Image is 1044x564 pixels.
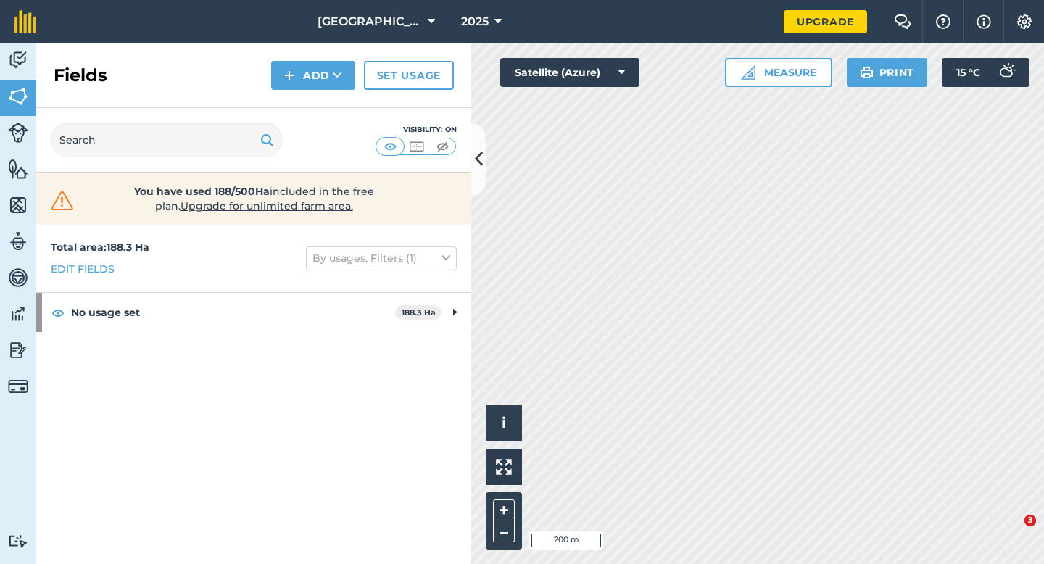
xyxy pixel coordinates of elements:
[99,184,408,213] span: included in the free plan .
[995,515,1029,550] iframe: Intercom live chat
[51,241,149,254] strong: Total area : 188.3 Ha
[71,293,395,332] strong: No usage set
[181,199,353,212] span: Upgrade for unlimited farm area.
[51,261,115,277] a: Edit fields
[14,10,36,33] img: fieldmargin Logo
[8,86,28,107] img: svg+xml;base64,PHN2ZyB4bWxucz0iaHR0cDovL3d3dy53My5vcmcvMjAwMC9zdmciIHdpZHRoPSI1NiIgaGVpZ2h0PSI2MC...
[8,303,28,325] img: svg+xml;base64,PD94bWwgdmVyc2lvbj0iMS4wIiBlbmNvZGluZz0idXRmLTgiPz4KPCEtLSBHZW5lcmF0b3I6IEFkb2JlIE...
[8,231,28,252] img: svg+xml;base64,PD94bWwgdmVyc2lvbj0iMS4wIiBlbmNvZGluZz0idXRmLTgiPz4KPCEtLSBHZW5lcmF0b3I6IEFkb2JlIE...
[942,58,1029,87] button: 15 °C
[860,64,874,81] img: svg+xml;base64,PHN2ZyB4bWxucz0iaHR0cDovL3d3dy53My5vcmcvMjAwMC9zdmciIHdpZHRoPSIxOSIgaGVpZ2h0PSIyNC...
[8,376,28,397] img: svg+xml;base64,PD94bWwgdmVyc2lvbj0iMS4wIiBlbmNvZGluZz0idXRmLTgiPz4KPCEtLSBHZW5lcmF0b3I6IEFkb2JlIE...
[48,184,460,213] a: You have used 188/500Haincluded in the free plan.Upgrade for unlimited farm area.
[461,13,489,30] span: 2025
[407,139,426,154] img: svg+xml;base64,PHN2ZyB4bWxucz0iaHR0cDovL3d3dy53My5vcmcvMjAwMC9zdmciIHdpZHRoPSI1MCIgaGVpZ2h0PSI0MC...
[306,246,457,270] button: By usages, Filters (1)
[847,58,928,87] button: Print
[51,304,65,321] img: svg+xml;base64,PHN2ZyB4bWxucz0iaHR0cDovL3d3dy53My5vcmcvMjAwMC9zdmciIHdpZHRoPSIxOCIgaGVpZ2h0PSIyNC...
[36,293,471,332] div: No usage set188.3 Ha
[493,521,515,542] button: –
[496,459,512,475] img: Four arrows, one pointing top left, one top right, one bottom right and the last bottom left
[8,123,28,143] img: svg+xml;base64,PD94bWwgdmVyc2lvbj0iMS4wIiBlbmNvZGluZz0idXRmLTgiPz4KPCEtLSBHZW5lcmF0b3I6IEFkb2JlIE...
[434,139,452,154] img: svg+xml;base64,PHN2ZyB4bWxucz0iaHR0cDovL3d3dy53My5vcmcvMjAwMC9zdmciIHdpZHRoPSI1MCIgaGVpZ2h0PSI0MC...
[381,139,399,154] img: svg+xml;base64,PHN2ZyB4bWxucz0iaHR0cDovL3d3dy53My5vcmcvMjAwMC9zdmciIHdpZHRoPSI1MCIgaGVpZ2h0PSI0MC...
[977,13,991,30] img: svg+xml;base64,PHN2ZyB4bWxucz0iaHR0cDovL3d3dy53My5vcmcvMjAwMC9zdmciIHdpZHRoPSIxNyIgaGVpZ2h0PSIxNy...
[935,14,952,29] img: A question mark icon
[271,61,355,90] button: Add
[51,123,283,157] input: Search
[1024,515,1036,526] span: 3
[1016,14,1033,29] img: A cog icon
[956,58,980,87] span: 15 ° C
[8,194,28,216] img: svg+xml;base64,PHN2ZyB4bWxucz0iaHR0cDovL3d3dy53My5vcmcvMjAwMC9zdmciIHdpZHRoPSI1NiIgaGVpZ2h0PSI2MC...
[8,339,28,361] img: svg+xml;base64,PD94bWwgdmVyc2lvbj0iMS4wIiBlbmNvZGluZz0idXRmLTgiPz4KPCEtLSBHZW5lcmF0b3I6IEFkb2JlIE...
[134,185,270,198] strong: You have used 188/500Ha
[502,414,506,432] span: i
[402,307,436,318] strong: 188.3 Ha
[48,190,77,212] img: svg+xml;base64,PHN2ZyB4bWxucz0iaHR0cDovL3d3dy53My5vcmcvMjAwMC9zdmciIHdpZHRoPSIzMiIgaGVpZ2h0PSIzMC...
[8,534,28,548] img: svg+xml;base64,PD94bWwgdmVyc2lvbj0iMS4wIiBlbmNvZGluZz0idXRmLTgiPz4KPCEtLSBHZW5lcmF0b3I6IEFkb2JlIE...
[992,58,1021,87] img: svg+xml;base64,PD94bWwgdmVyc2lvbj0iMS4wIiBlbmNvZGluZz0idXRmLTgiPz4KPCEtLSBHZW5lcmF0b3I6IEFkb2JlIE...
[894,14,911,29] img: Two speech bubbles overlapping with the left bubble in the forefront
[486,405,522,441] button: i
[741,65,755,80] img: Ruler icon
[364,61,454,90] a: Set usage
[376,124,457,136] div: Visibility: On
[500,58,639,87] button: Satellite (Azure)
[54,64,107,87] h2: Fields
[725,58,832,87] button: Measure
[493,499,515,521] button: +
[8,267,28,289] img: svg+xml;base64,PD94bWwgdmVyc2lvbj0iMS4wIiBlbmNvZGluZz0idXRmLTgiPz4KPCEtLSBHZW5lcmF0b3I6IEFkb2JlIE...
[318,13,422,30] span: [GEOGRAPHIC_DATA]
[8,158,28,180] img: svg+xml;base64,PHN2ZyB4bWxucz0iaHR0cDovL3d3dy53My5vcmcvMjAwMC9zdmciIHdpZHRoPSI1NiIgaGVpZ2h0PSI2MC...
[260,131,274,149] img: svg+xml;base64,PHN2ZyB4bWxucz0iaHR0cDovL3d3dy53My5vcmcvMjAwMC9zdmciIHdpZHRoPSIxOSIgaGVpZ2h0PSIyNC...
[784,10,867,33] a: Upgrade
[8,49,28,71] img: svg+xml;base64,PD94bWwgdmVyc2lvbj0iMS4wIiBlbmNvZGluZz0idXRmLTgiPz4KPCEtLSBHZW5lcmF0b3I6IEFkb2JlIE...
[284,67,294,84] img: svg+xml;base64,PHN2ZyB4bWxucz0iaHR0cDovL3d3dy53My5vcmcvMjAwMC9zdmciIHdpZHRoPSIxNCIgaGVpZ2h0PSIyNC...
